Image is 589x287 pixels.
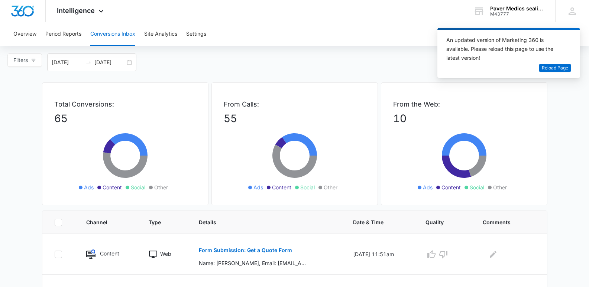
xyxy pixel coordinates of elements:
span: Social [300,183,315,191]
p: 65 [54,111,196,126]
span: to [85,59,91,65]
p: 10 [393,111,535,126]
span: Social [470,183,484,191]
span: Date & Time [353,218,397,226]
div: account name [490,6,544,12]
span: Quality [425,218,454,226]
button: Edit Comments [487,248,499,260]
span: Intelligence [57,7,95,14]
span: Content [272,183,291,191]
button: Settings [186,22,206,46]
div: account id [490,12,544,17]
span: Channel [86,218,120,226]
span: swap-right [85,59,91,65]
p: From the Web: [393,99,535,109]
span: Filters [13,56,28,64]
span: Other [493,183,507,191]
button: Period Reports [45,22,81,46]
span: Type [149,218,170,226]
span: Content [441,183,461,191]
p: Name: [PERSON_NAME], Email: [EMAIL_ADDRESS][DOMAIN_NAME], Phone: [PHONE_NUMBER], Address: [STREET... [199,259,307,267]
input: Start date [52,58,82,66]
span: Other [324,183,337,191]
p: Form Submission: Get a Quote Form [199,248,292,253]
span: Ads [253,183,263,191]
button: Form Submission: Get a Quote Form [199,241,292,259]
button: Overview [13,22,36,46]
button: Filters [7,53,42,67]
span: Reload Page [542,65,568,72]
p: Total Conversions: [54,99,196,109]
span: Comments [483,218,524,226]
span: Details [199,218,324,226]
p: 55 [224,111,366,126]
button: Site Analytics [144,22,177,46]
p: From Calls: [224,99,366,109]
td: [DATE] 11:51am [344,234,417,275]
span: Ads [84,183,94,191]
button: Conversions Inbox [90,22,135,46]
p: Content [100,250,119,257]
div: An updated version of Marketing 360 is available. Please reload this page to use the latest version! [446,36,562,62]
span: Content [103,183,122,191]
p: Web [160,250,171,258]
span: Ads [423,183,433,191]
span: Other [154,183,168,191]
span: Social [131,183,145,191]
button: Reload Page [539,64,571,72]
input: End date [94,58,125,66]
